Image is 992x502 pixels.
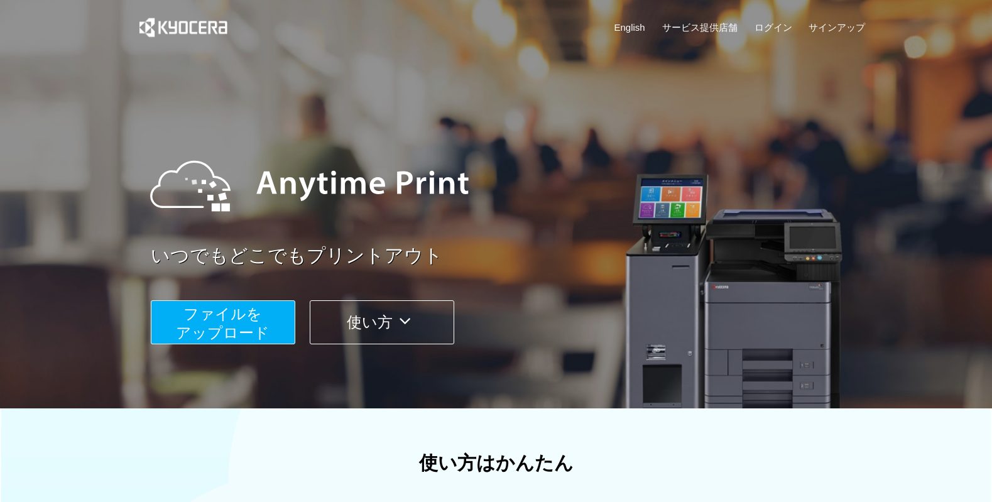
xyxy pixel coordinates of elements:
a: ログイン [755,21,792,34]
button: ファイルを​​アップロード [151,300,295,344]
a: サインアップ [809,21,865,34]
a: サービス提供店舗 [662,21,738,34]
a: いつでもどこでもプリントアウト [151,243,873,270]
button: 使い方 [310,300,454,344]
span: ファイルを ​​アップロード [176,305,270,341]
a: English [614,21,645,34]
